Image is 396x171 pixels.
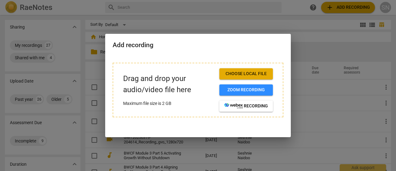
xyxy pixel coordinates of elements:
h2: Add recording [113,41,283,49]
button: Zoom recording [219,84,273,96]
p: Drag and drop your audio/video file here [123,73,214,95]
button: recording [219,101,273,112]
p: Maximum file size is 2 GB [123,100,214,107]
button: Choose local file [219,68,273,79]
span: recording [224,103,268,109]
span: Zoom recording [224,87,268,93]
span: Choose local file [224,71,268,77]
